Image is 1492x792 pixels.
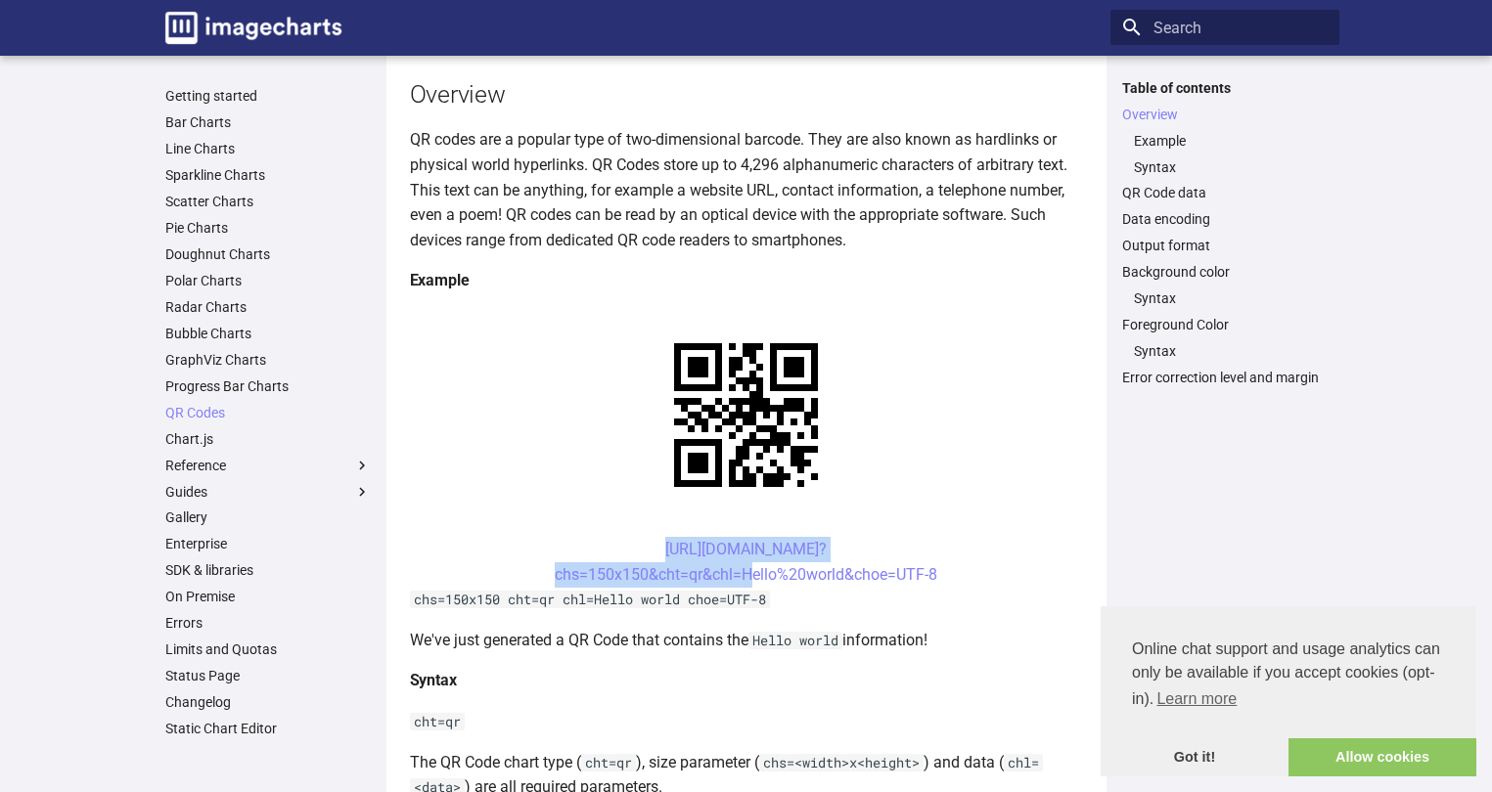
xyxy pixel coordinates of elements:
[1134,132,1328,150] a: Example
[165,377,371,395] a: Progress Bar Charts
[759,754,924,771] code: chs=<width>x<height>
[1110,79,1339,387] nav: Table of contents
[165,457,371,474] label: Reference
[1101,738,1289,777] a: dismiss cookie message
[165,561,371,579] a: SDK & libraries
[410,77,1083,111] h2: Overview
[165,87,371,105] a: Getting started
[158,4,349,52] a: Image-Charts documentation
[165,535,371,552] a: Enterprise
[1153,684,1240,714] a: learn more about cookies
[410,713,465,730] code: cht=qr
[165,166,371,184] a: Sparkline Charts
[1122,106,1328,123] a: Overview
[1122,237,1328,254] a: Output format
[1132,638,1445,714] span: Online chat support and usage analytics can only be available if you accept cookies (opt-in).
[165,193,371,210] a: Scatter Charts
[410,127,1083,252] p: QR codes are a popular type of two-dimensional barcode. They are also known as hardlinks or physi...
[165,272,371,289] a: Polar Charts
[165,113,371,131] a: Bar Charts
[165,325,371,342] a: Bubble Charts
[165,404,371,421] a: QR Codes
[1122,342,1328,360] nav: Foreground Color
[1122,184,1328,201] a: QR Code data
[410,668,1083,693] h4: Syntax
[165,298,371,316] a: Radar Charts
[165,693,371,711] a: Changelog
[640,309,852,521] img: chart
[1110,79,1339,97] label: Table of contents
[555,540,937,584] a: [URL][DOMAIN_NAME]?chs=150x150&cht=qr&chl=Hello%20world&choe=UTF-8
[1122,132,1328,176] nav: Overview
[165,640,371,658] a: Limits and Quotas
[1122,369,1328,386] a: Error correction level and margin
[410,268,1083,293] h4: Example
[1122,210,1328,228] a: Data encoding
[165,614,371,632] a: Errors
[165,140,371,157] a: Line Charts
[165,12,341,44] img: logo
[410,628,1083,653] p: We've just generated a QR Code that contains the information!
[1134,289,1328,307] a: Syntax
[1101,606,1476,776] div: cookieconsent
[410,591,770,608] code: chs=150x150 cht=qr chl=Hello world choe=UTF-8
[1134,158,1328,176] a: Syntax
[165,667,371,684] a: Status Page
[1289,738,1476,777] a: allow cookies
[1122,263,1328,281] a: Background color
[165,351,371,369] a: GraphViz Charts
[581,754,636,771] code: cht=qr
[165,588,371,605] a: On Premise
[748,632,842,649] code: Hello world
[165,483,371,501] label: Guides
[1122,316,1328,333] a: Foreground Color
[1134,342,1328,360] a: Syntax
[165,720,371,737] a: Static Chart Editor
[165,245,371,263] a: Doughnut Charts
[165,430,371,448] a: Chart.js
[1122,289,1328,307] nav: Background color
[165,508,371,526] a: Gallery
[165,219,371,237] a: Pie Charts
[1110,10,1339,45] input: Search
